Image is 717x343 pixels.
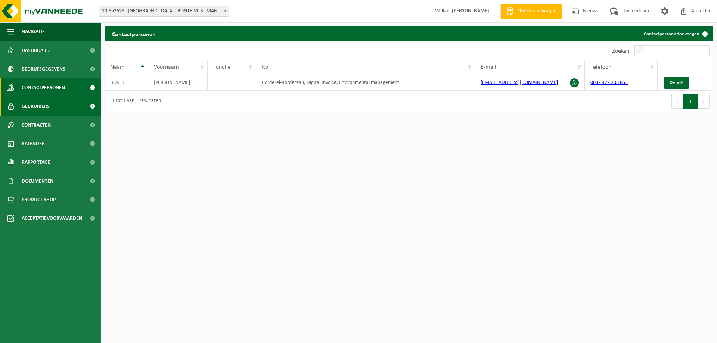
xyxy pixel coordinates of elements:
[22,78,65,97] span: Contactpersonen
[99,6,229,16] span: 10-852628 - KEYSERSHOF - BONTE MTS - MANNEKENSVERE
[22,153,50,172] span: Rapportage
[516,7,558,15] span: Offerte aanvragen
[262,64,270,70] span: Rol
[670,80,683,85] span: Details
[612,48,631,54] label: Zoeken:
[22,134,45,153] span: Kalender
[22,22,45,41] span: Navigatie
[683,94,698,109] button: 1
[108,94,161,108] div: 1 tot 1 van 1 resultaten
[22,60,65,78] span: Bedrijfsgegevens
[22,172,53,190] span: Documenten
[481,64,496,70] span: E-mail
[500,4,562,19] a: Offerte aanvragen
[590,64,611,70] span: Telefoon
[22,209,82,228] span: Acceptatievoorwaarden
[22,97,50,116] span: Gebruikers
[22,116,51,134] span: Contracten
[22,41,50,60] span: Dashboard
[213,64,231,70] span: Functie
[22,190,56,209] span: Product Shop
[481,80,558,85] a: [EMAIL_ADDRESS][DOMAIN_NAME]
[256,74,475,91] td: Borderel-Bordereau; Digital Invoice; Environmental management
[671,94,683,109] button: Previous
[105,26,163,41] h2: Contactpersonen
[154,64,179,70] span: Voornaam
[638,26,713,41] a: Contactpersoon toevoegen
[664,77,689,89] a: Details
[99,6,229,17] span: 10-852628 - KEYSERSHOF - BONTE MTS - MANNEKENSVERE
[590,80,628,85] a: 0032 472 206 853
[105,74,148,91] td: BONTE
[110,64,125,70] span: Naam
[698,94,710,109] button: Next
[452,8,489,14] strong: [PERSON_NAME]
[148,74,208,91] td: [PERSON_NAME]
